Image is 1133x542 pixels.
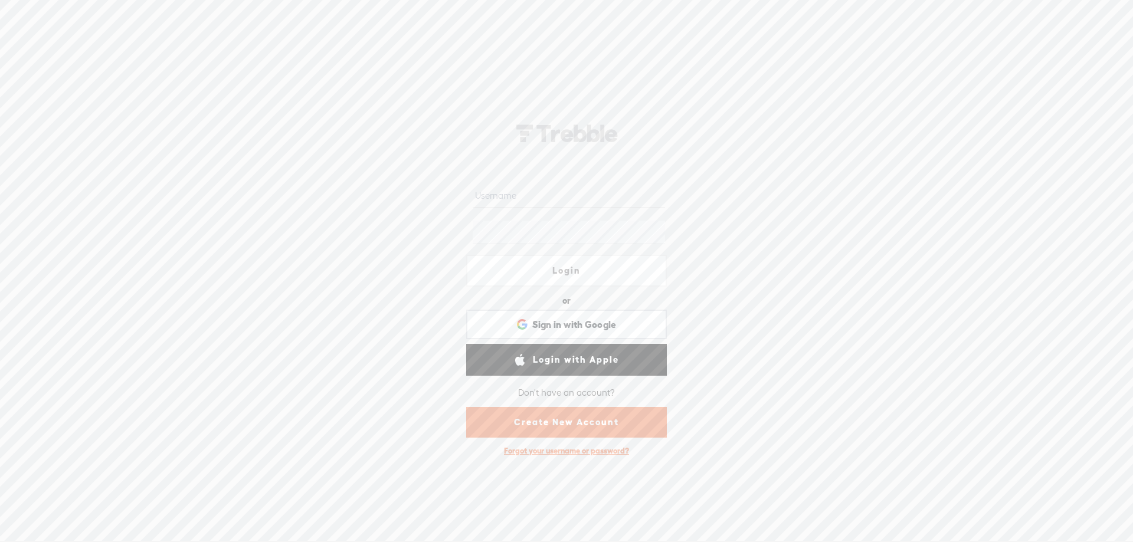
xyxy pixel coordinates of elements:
span: Sign in with Google [532,318,617,331]
input: Username [473,185,664,208]
div: Forgot your username or password? [498,440,635,462]
a: Login [466,255,667,287]
div: or [562,291,571,310]
div: Sign in with Google [466,310,667,339]
a: Create New Account [466,407,667,438]
a: Login with Apple [466,344,667,376]
div: Don't have an account? [518,380,615,405]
